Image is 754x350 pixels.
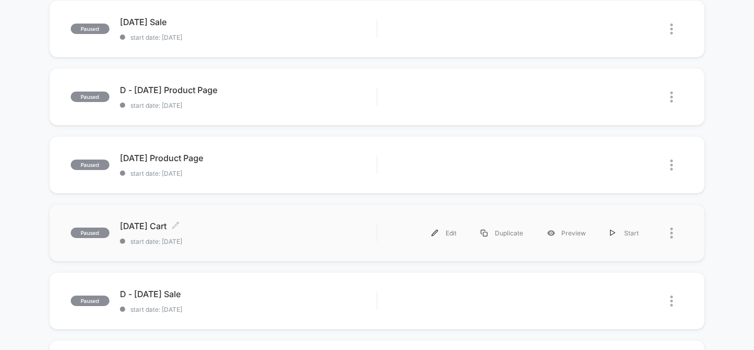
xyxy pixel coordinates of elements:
img: close [670,228,673,239]
span: paused [71,228,109,238]
img: close [670,24,673,35]
img: menu [431,230,438,236]
div: Preview [535,221,598,245]
img: close [670,296,673,307]
div: Duplicate [469,221,535,245]
img: menu [481,230,487,236]
span: paused [71,24,109,34]
span: paused [71,296,109,306]
img: close [670,160,673,171]
span: [DATE] Product Page [120,153,377,163]
span: paused [71,92,109,102]
span: start date: [DATE] [120,306,377,313]
img: close [670,92,673,103]
div: Start [598,221,651,245]
span: [DATE] Sale [120,17,377,27]
span: start date: [DATE] [120,33,377,41]
span: [DATE] Cart [120,221,377,231]
span: start date: [DATE] [120,101,377,109]
span: start date: [DATE] [120,238,377,245]
span: D - [DATE] Product Page [120,85,377,95]
div: Edit [419,221,469,245]
span: D - [DATE] Sale [120,289,377,299]
img: menu [610,230,615,236]
span: start date: [DATE] [120,170,377,177]
span: paused [71,160,109,170]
